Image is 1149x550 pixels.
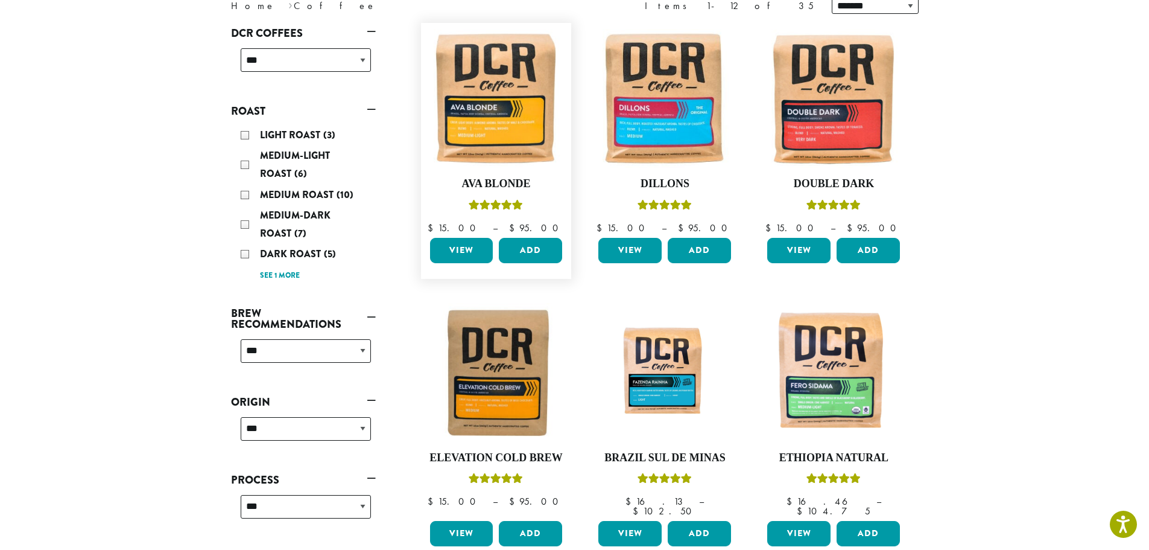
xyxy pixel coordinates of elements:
[231,43,376,86] div: DCR Coffees
[509,222,519,234] span: $
[765,222,776,234] span: $
[428,222,481,234] bdi: 15.00
[765,222,819,234] bdi: 15.00
[787,495,797,508] span: $
[595,303,734,517] a: Brazil Sul De MinasRated 5.00 out of 5
[806,472,861,490] div: Rated 5.00 out of 5
[231,412,376,455] div: Origin
[337,188,353,202] span: (10)
[633,505,643,517] span: $
[787,495,865,508] bdi: 16.46
[499,521,562,546] button: Add
[625,495,688,508] bdi: 16.13
[499,238,562,263] button: Add
[231,334,376,377] div: Brew Recommendations
[678,222,688,234] span: $
[837,521,900,546] button: Add
[662,222,666,234] span: –
[668,238,731,263] button: Add
[595,177,734,191] h4: Dillons
[260,270,300,282] a: See 1 more
[231,101,376,121] a: Roast
[469,198,523,216] div: Rated 5.00 out of 5
[595,452,734,465] h4: Brazil Sul De Minas
[428,222,438,234] span: $
[260,128,323,142] span: Light Roast
[509,495,519,508] span: $
[231,121,376,289] div: Roast
[427,29,566,233] a: Ava BlondeRated 5.00 out of 5
[597,222,650,234] bdi: 15.00
[595,321,734,424] img: Fazenda-Rainha_12oz_Mockup.jpg
[509,495,564,508] bdi: 95.00
[426,303,565,442] img: Elevation-Cold-Brew-300x300.jpg
[323,128,335,142] span: (3)
[493,495,498,508] span: –
[668,521,731,546] button: Add
[638,198,692,216] div: Rated 5.00 out of 5
[430,521,493,546] a: View
[847,222,857,234] span: $
[430,238,493,263] a: View
[764,29,903,168] img: Double-Dark-12oz-300x300.jpg
[699,495,704,508] span: –
[231,303,376,334] a: Brew Recommendations
[598,238,662,263] a: View
[427,177,566,191] h4: Ava Blonde
[597,222,607,234] span: $
[678,222,733,234] bdi: 95.00
[595,29,734,168] img: Dillons-12oz-300x300.jpg
[509,222,564,234] bdi: 95.00
[764,452,903,465] h4: Ethiopia Natural
[598,521,662,546] a: View
[260,149,330,181] span: Medium-Light Roast
[426,29,565,168] img: Ava-Blonde-12oz-1-300x300.jpg
[294,167,307,181] span: (6)
[324,247,336,261] span: (5)
[876,495,881,508] span: –
[427,303,566,517] a: Elevation Cold BrewRated 5.00 out of 5
[260,247,324,261] span: Dark Roast
[767,521,831,546] a: View
[428,495,481,508] bdi: 15.00
[633,505,697,517] bdi: 102.50
[231,23,376,43] a: DCR Coffees
[764,303,903,442] img: DCR-Fero-Sidama-Coffee-Bag-2019-300x300.png
[767,238,831,263] a: View
[831,222,835,234] span: –
[595,29,734,233] a: DillonsRated 5.00 out of 5
[797,505,870,517] bdi: 104.75
[638,472,692,490] div: Rated 5.00 out of 5
[469,472,523,490] div: Rated 5.00 out of 5
[764,29,903,233] a: Double DarkRated 4.50 out of 5
[806,198,861,216] div: Rated 4.50 out of 5
[847,222,902,234] bdi: 95.00
[764,303,903,517] a: Ethiopia NaturalRated 5.00 out of 5
[231,470,376,490] a: Process
[797,505,807,517] span: $
[764,177,903,191] h4: Double Dark
[260,208,331,240] span: Medium-Dark Roast
[427,452,566,465] h4: Elevation Cold Brew
[428,495,438,508] span: $
[231,490,376,533] div: Process
[837,238,900,263] button: Add
[260,188,337,202] span: Medium Roast
[231,392,376,412] a: Origin
[294,226,306,240] span: (7)
[493,222,498,234] span: –
[625,495,636,508] span: $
